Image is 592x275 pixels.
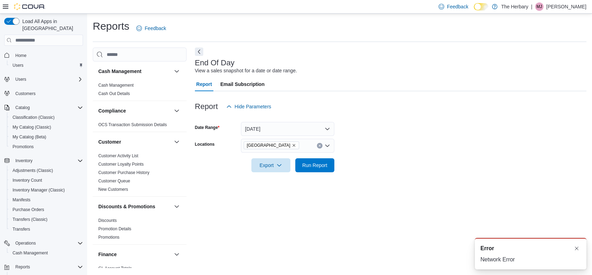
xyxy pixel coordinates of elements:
button: Customers [1,88,86,99]
span: Adjustments (Classic) [10,166,83,175]
button: Users [1,74,86,84]
button: Dismiss toast [572,244,581,253]
span: Transfers [13,226,30,232]
button: Adjustments (Classic) [7,166,86,175]
span: Inventory [15,158,32,164]
span: Load All Apps in [GEOGRAPHIC_DATA] [20,18,83,32]
span: Promotions [13,144,34,150]
a: Classification (Classic) [10,113,58,122]
button: Discounts & Promotions [173,202,181,211]
span: Customer Queue [98,178,130,184]
span: Feedback [447,3,468,10]
span: Cash Management [13,250,48,256]
span: Hide Parameters [235,103,271,110]
div: Discounts & Promotions [93,216,187,244]
a: Adjustments (Classic) [10,166,56,175]
a: Cash Out Details [98,91,130,96]
span: Operations [13,239,83,247]
span: Inventory [13,157,83,165]
span: Report [196,77,212,91]
span: Transfers (Classic) [13,217,47,222]
button: Cash Management [7,248,86,258]
span: New Customers [98,187,128,192]
span: Operations [15,240,36,246]
p: [PERSON_NAME] [546,2,586,11]
span: Customers [15,91,36,96]
a: Feedback [134,21,169,35]
span: Promotions [10,143,83,151]
a: Promotions [98,235,120,240]
button: Finance [173,250,181,259]
button: Users [13,75,29,84]
span: Promotion Details [98,226,131,232]
span: GL Account Totals [98,266,132,271]
a: Cash Management [98,83,134,88]
span: Home [15,53,26,58]
a: Customer Activity List [98,153,138,158]
span: Users [15,77,26,82]
a: Inventory Count [10,176,45,184]
span: Promotions [98,234,120,240]
a: Transfers [10,225,33,233]
button: Inventory Count [7,175,86,185]
button: Inventory [13,157,35,165]
button: Cash Management [173,67,181,75]
h3: Compliance [98,107,126,114]
a: Discounts [98,218,117,223]
button: My Catalog (Classic) [7,122,86,132]
button: Catalog [1,103,86,113]
span: Transfers (Classic) [10,215,83,224]
span: Inventory Count [13,178,42,183]
div: Compliance [93,121,187,132]
a: Promotions [10,143,37,151]
h1: Reports [93,19,129,33]
span: Catalog [13,103,83,112]
div: Cash Management [93,81,187,101]
a: Customers [13,89,38,98]
span: Cash Management [98,82,134,88]
span: Reports [15,264,30,270]
span: MJ [537,2,542,11]
span: Home [13,51,83,59]
button: Purchase Orders [7,205,86,215]
button: Compliance [173,107,181,115]
button: Clear input [317,143,322,149]
a: GL Account Totals [98,266,132,271]
span: Catalog [15,105,30,110]
button: Customer [173,138,181,146]
button: Promotions [7,142,86,152]
a: Purchase Orders [10,205,47,214]
p: | [531,2,532,11]
span: Users [13,75,83,84]
h3: Discounts & Promotions [98,203,155,210]
button: Customer [98,138,171,145]
div: View a sales snapshot for a date or date range. [195,67,297,74]
button: Run Report [295,158,334,172]
h3: Report [195,102,218,111]
span: Inventory Count [10,176,83,184]
button: Remove London from selection in this group [292,143,296,147]
button: Reports [13,263,33,271]
span: Dark Mode [474,10,474,11]
a: Customer Purchase History [98,170,150,175]
span: Users [13,63,23,68]
a: Manifests [10,196,33,204]
p: The Herbary [501,2,528,11]
h3: Cash Management [98,68,142,75]
span: Email Subscription [220,77,265,91]
button: Operations [1,238,86,248]
button: Catalog [13,103,32,112]
button: Finance [98,251,171,258]
a: Home [13,51,29,60]
span: Users [10,61,83,70]
button: Reports [1,262,86,272]
h3: End Of Day [195,59,235,67]
span: Run Report [302,162,327,169]
span: Error [480,244,494,253]
span: Inventory Manager (Classic) [10,186,83,194]
span: Reports [13,263,83,271]
button: [DATE] [241,122,334,136]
